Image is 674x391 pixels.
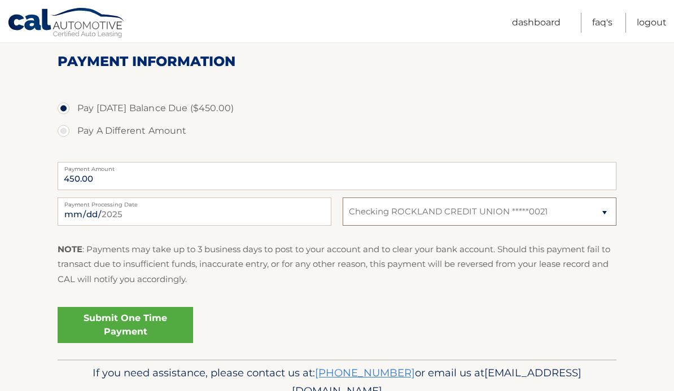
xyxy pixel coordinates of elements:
[637,13,667,33] a: Logout
[592,13,612,33] a: FAQ's
[58,307,193,343] a: Submit One Time Payment
[7,7,126,40] a: Cal Automotive
[58,197,331,207] label: Payment Processing Date
[512,13,561,33] a: Dashboard
[58,162,616,171] label: Payment Amount
[58,197,331,226] input: Payment Date
[58,53,616,70] h2: Payment Information
[58,242,616,287] p: : Payments may take up to 3 business days to post to your account and to clear your bank account....
[58,120,616,142] label: Pay A Different Amount
[58,97,616,120] label: Pay [DATE] Balance Due ($450.00)
[315,366,415,379] a: [PHONE_NUMBER]
[58,244,82,254] strong: NOTE
[58,162,616,190] input: Payment Amount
